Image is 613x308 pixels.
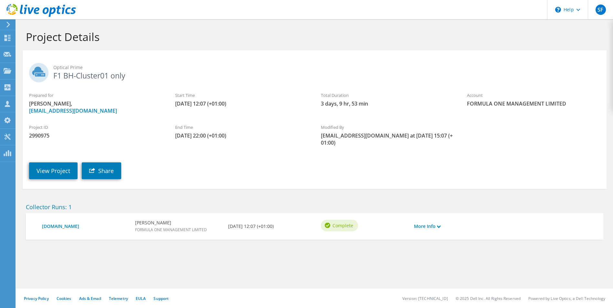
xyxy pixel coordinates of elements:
span: 2990975 [29,132,162,139]
a: Privacy Policy [24,296,49,301]
span: FORMULA ONE MANAGEMENT LIMITED [467,100,600,107]
li: © 2025 Dell Inc. All Rights Reserved [456,296,521,301]
span: [DATE] 22:00 (+01:00) [175,132,308,139]
a: More Info [414,223,440,230]
span: Complete [333,222,353,229]
li: Version: [TECHNICAL_ID] [402,296,448,301]
span: [EMAIL_ADDRESS][DOMAIN_NAME] at [DATE] 15:07 (+01:00) [321,132,454,146]
span: FORMULA ONE MANAGEMENT LIMITED [135,227,207,232]
a: Telemetry [109,296,128,301]
span: Optical Prime [53,64,600,71]
a: Support [153,296,169,301]
span: [DATE] 12:07 (+01:00) [175,100,308,107]
label: Total Duration [321,92,454,98]
h2: Collector Runs: 1 [26,203,603,210]
li: Powered by Live Optics, a Dell Technology [528,296,605,301]
b: [PERSON_NAME] [135,219,207,226]
h2: F1 BH-Cluster01 only [29,63,600,79]
label: Account [467,92,600,98]
svg: \n [555,7,561,13]
span: SF [596,5,606,15]
b: [DATE] 12:07 (+01:00) [228,223,274,230]
a: EULA [136,296,146,301]
h1: Project Details [26,30,600,44]
span: 3 days, 9 hr, 53 min [321,100,454,107]
span: [PERSON_NAME], [29,100,162,114]
a: Cookies [57,296,71,301]
a: Ads & Email [79,296,101,301]
label: Prepared for [29,92,162,98]
label: Project ID [29,124,162,130]
label: End Time [175,124,308,130]
a: [DOMAIN_NAME] [42,223,129,230]
label: Start Time [175,92,308,98]
a: [EMAIL_ADDRESS][DOMAIN_NAME] [29,107,117,114]
a: Share [82,162,121,179]
a: View Project [29,162,78,179]
label: Modified By [321,124,454,130]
